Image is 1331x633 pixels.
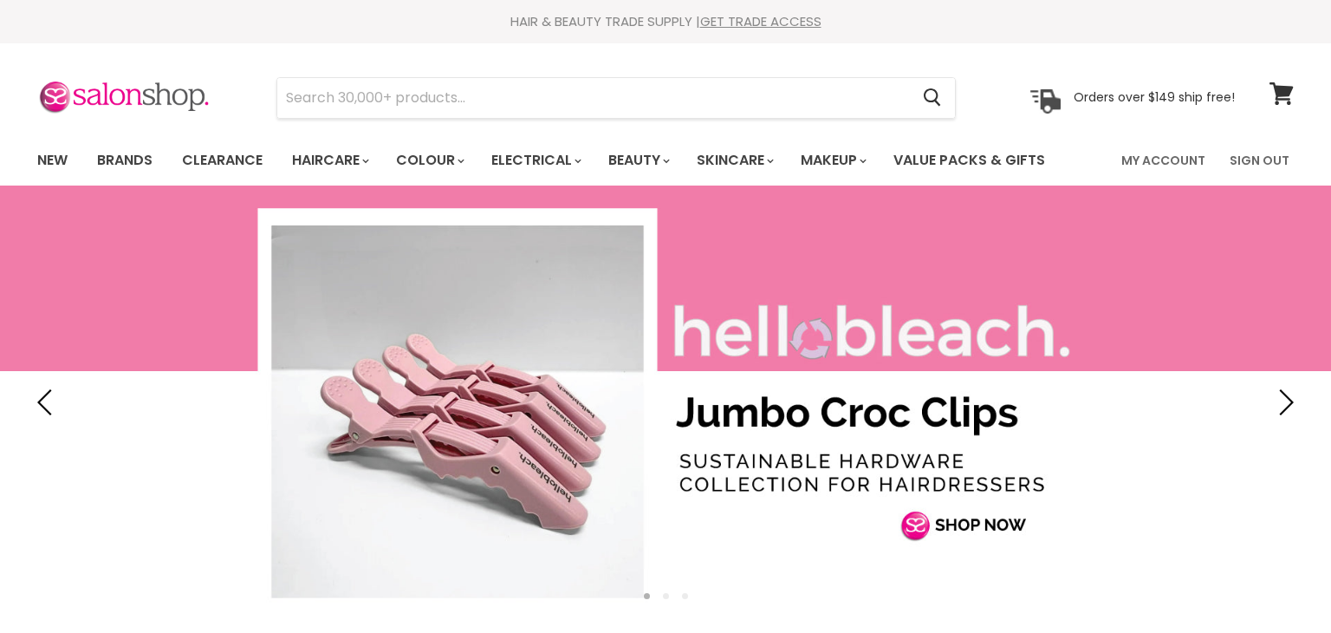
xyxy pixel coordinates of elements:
a: Beauty [595,142,680,179]
button: Previous [30,385,65,420]
a: My Account [1111,142,1216,179]
a: Sign Out [1219,142,1300,179]
button: Search [909,78,955,118]
a: Brands [84,142,166,179]
ul: Main menu [24,135,1085,186]
li: Page dot 3 [682,593,688,599]
a: Makeup [788,142,877,179]
input: Search [277,78,909,118]
p: Orders over $149 ship free! [1074,89,1235,105]
a: Electrical [478,142,592,179]
a: GET TRADE ACCESS [700,12,821,30]
a: Value Packs & Gifts [880,142,1058,179]
a: Clearance [169,142,276,179]
a: Colour [383,142,475,179]
div: HAIR & BEAUTY TRADE SUPPLY | [16,13,1315,30]
form: Product [276,77,956,119]
li: Page dot 1 [644,593,650,599]
nav: Main [16,135,1315,186]
button: Next [1266,385,1301,420]
a: Skincare [684,142,784,179]
li: Page dot 2 [663,593,669,599]
a: New [24,142,81,179]
a: Haircare [279,142,380,179]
